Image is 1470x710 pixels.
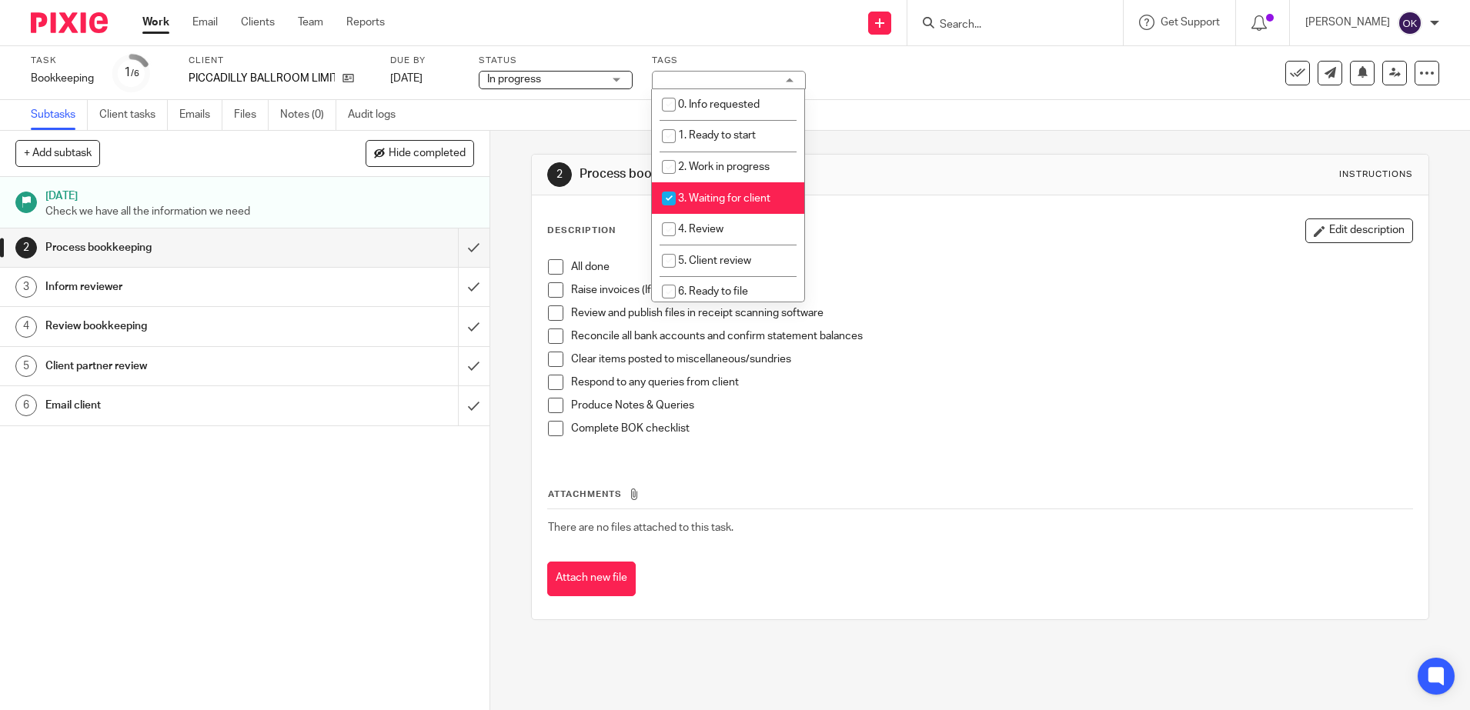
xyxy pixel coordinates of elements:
h1: Client partner review [45,355,310,378]
button: + Add subtask [15,140,100,166]
label: Status [479,55,633,67]
div: 6 [15,395,37,416]
a: Reports [346,15,385,30]
span: 4. Review [678,224,723,235]
span: 1. Ready to start [678,130,756,141]
a: Audit logs [348,100,407,130]
span: Attachments [548,490,622,498]
p: Review and publish files in receipt scanning software [571,305,1412,321]
a: Work [142,15,169,30]
span: 0. Info requested [678,99,760,110]
div: 3 [15,276,37,298]
p: All done [571,259,1412,275]
p: PICCADILLY BALLROOM LIMITED [189,71,335,86]
div: 2 [547,162,572,187]
a: Files [234,100,269,130]
div: 2 [15,237,37,258]
h1: Process bookkeeping [580,166,1013,182]
label: Due by [390,55,459,67]
p: Description [547,225,616,237]
div: Bookkeeping [31,71,94,86]
div: 5 [15,355,37,377]
p: Check we have all the information we need [45,204,474,219]
label: Client [189,55,371,67]
span: 5. Client review [678,255,751,266]
h1: Email client [45,394,310,417]
a: Team [298,15,323,30]
a: Email [192,15,218,30]
a: Emails [179,100,222,130]
label: Tags [652,55,806,67]
a: Subtasks [31,100,88,130]
a: Notes (0) [280,100,336,130]
h1: Review bookkeeping [45,315,310,338]
span: In progress [487,74,541,85]
h1: [DATE] [45,185,474,204]
p: [PERSON_NAME] [1305,15,1390,30]
input: Search [938,18,1077,32]
p: Complete BOK checklist [571,421,1412,436]
p: Raise invoices (If needed) [571,282,1412,298]
small: /6 [131,69,139,78]
label: Task [31,55,94,67]
span: There are no files attached to this task. [548,522,733,533]
button: Edit description [1305,218,1413,243]
img: svg%3E [1398,11,1422,35]
button: Attach new file [547,562,636,596]
span: Hide completed [389,148,466,160]
h1: Process bookkeeping [45,236,310,259]
a: Client tasks [99,100,168,130]
div: 1 [124,64,139,82]
p: Reconcile all bank accounts and confirm statement balances [571,328,1412,344]
span: 6. Ready to file [678,286,748,297]
p: Respond to any queries from client [571,375,1412,390]
a: Clients [241,15,275,30]
span: Get Support [1161,17,1220,28]
p: Clear items posted to miscellaneous/sundries [571,352,1412,367]
h1: Inform reviewer [45,275,310,298]
p: Produce Notes & Queries [571,398,1412,413]
button: Hide completed [366,140,474,166]
div: Instructions [1339,168,1413,181]
div: 4 [15,316,37,338]
img: Pixie [31,12,108,33]
span: 2. Work in progress [678,162,770,172]
span: [DATE] [390,73,423,84]
span: 3. Waiting for client [678,193,770,204]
